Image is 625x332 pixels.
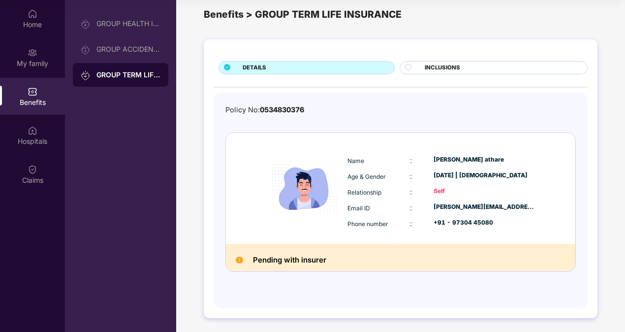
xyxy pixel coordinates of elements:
span: INCLUSIONS [425,64,460,72]
div: [PERSON_NAME][EMAIL_ADDRESS][DOMAIN_NAME] [434,202,535,212]
h2: Pending with insurer [253,254,326,266]
img: svg+xml;base64,PHN2ZyBpZD0iSG9zcGl0YWxzIiB4bWxucz0iaHR0cDovL3d3dy53My5vcmcvMjAwMC9zdmciIHdpZHRoPS... [28,126,37,135]
span: DETAILS [243,64,266,72]
span: : [410,156,412,165]
span: : [410,188,412,196]
span: : [410,172,412,180]
img: svg+xml;base64,PHN2ZyBpZD0iQ2xhaW0iIHhtbG5zPSJodHRwOi8vd3d3LnczLm9yZy8yMDAwL3N2ZyIgd2lkdGg9IjIwIi... [28,165,37,174]
div: Self [434,187,535,196]
div: Policy No: [225,104,304,116]
img: Pending [236,257,243,264]
div: GROUP TERM LIFE INSURANCE [96,70,160,80]
span: : [410,219,412,228]
span: Email ID [347,204,370,212]
span: Phone number [347,220,388,228]
div: [DATE] | [DEMOGRAPHIC_DATA] [434,171,535,180]
div: GROUP HEALTH INSURANCE [96,20,160,28]
div: [PERSON_NAME] athare [434,155,535,165]
img: svg+xml;base64,PHN2ZyB3aWR0aD0iMjAiIGhlaWdodD0iMjAiIHZpZXdCb3g9IjAgMCAyMCAyMCIgZmlsbD0ibm9uZSIgeG... [81,45,91,55]
div: Benefits > GROUP TERM LIFE INSURANCE [204,7,597,22]
img: icon [264,148,345,229]
span: : [410,203,412,212]
span: 0534830376 [260,105,304,114]
img: svg+xml;base64,PHN2ZyBpZD0iSG9tZSIgeG1sbnM9Imh0dHA6Ly93d3cudzMub3JnLzIwMDAvc3ZnIiB3aWR0aD0iMjAiIG... [28,9,37,19]
img: svg+xml;base64,PHN2ZyBpZD0iQmVuZWZpdHMiIHhtbG5zPSJodHRwOi8vd3d3LnczLm9yZy8yMDAwL3N2ZyIgd2lkdGg9Ij... [28,87,37,97]
span: Name [347,157,364,165]
img: svg+xml;base64,PHN2ZyB3aWR0aD0iMjAiIGhlaWdodD0iMjAiIHZpZXdCb3g9IjAgMCAyMCAyMCIgZmlsbD0ibm9uZSIgeG... [81,70,91,80]
div: +91 - 97304 45080 [434,218,535,228]
img: svg+xml;base64,PHN2ZyB3aWR0aD0iMjAiIGhlaWdodD0iMjAiIHZpZXdCb3g9IjAgMCAyMCAyMCIgZmlsbD0ibm9uZSIgeG... [28,48,37,58]
img: svg+xml;base64,PHN2ZyB3aWR0aD0iMjAiIGhlaWdodD0iMjAiIHZpZXdCb3g9IjAgMCAyMCAyMCIgZmlsbD0ibm9uZSIgeG... [81,19,91,29]
span: Age & Gender [347,173,386,180]
span: Relationship [347,189,381,196]
div: GROUP ACCIDENTAL INSURANCE [96,45,160,53]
